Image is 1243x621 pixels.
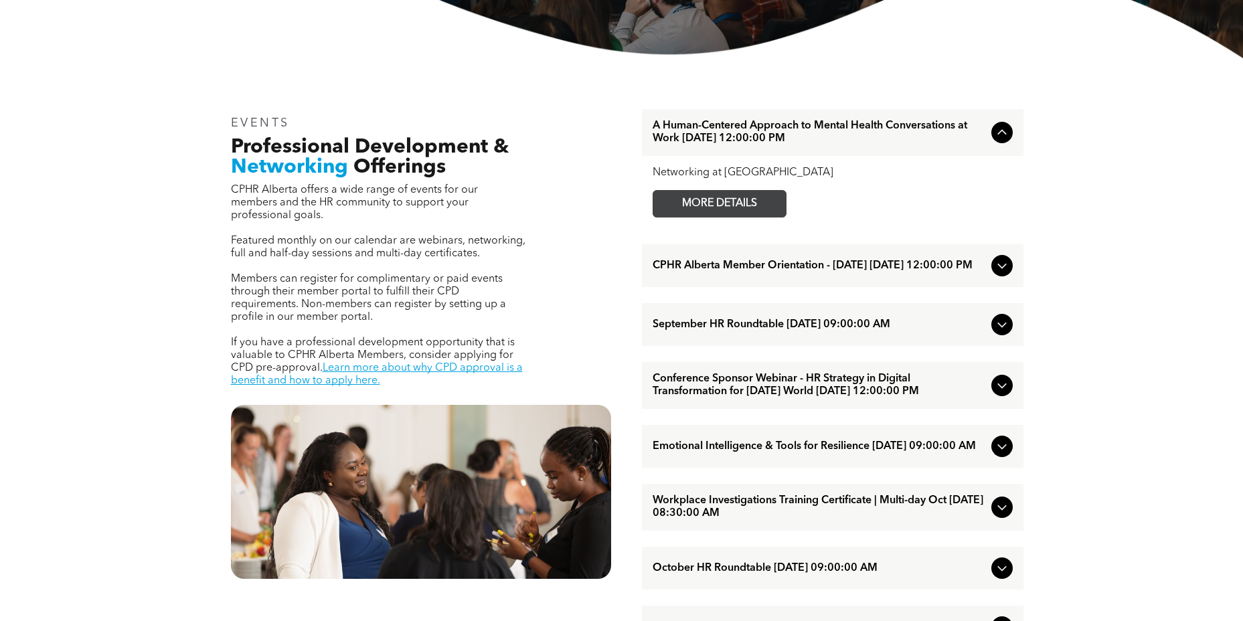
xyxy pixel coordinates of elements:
span: September HR Roundtable [DATE] 09:00:00 AM [653,319,986,331]
span: MORE DETAILS [667,191,772,217]
span: Professional Development & [231,137,509,157]
div: Networking at [GEOGRAPHIC_DATA] [653,167,1013,179]
span: EVENTS [231,117,291,129]
span: Networking [231,157,348,177]
span: October HR Roundtable [DATE] 09:00:00 AM [653,562,986,575]
span: Emotional Intelligence & Tools for Resilience [DATE] 09:00:00 AM [653,440,986,453]
span: CPHR Alberta Member Orientation - [DATE] [DATE] 12:00:00 PM [653,260,986,272]
span: Workplace Investigations Training Certificate | Multi-day Oct [DATE] 08:30:00 AM [653,495,986,520]
span: Featured monthly on our calendar are webinars, networking, full and half-day sessions and multi-d... [231,236,525,259]
a: MORE DETAILS [653,190,786,217]
span: A Human-Centered Approach to Mental Health Conversations at Work [DATE] 12:00:00 PM [653,120,986,145]
span: Offerings [353,157,446,177]
span: If you have a professional development opportunity that is valuable to CPHR Alberta Members, cons... [231,337,515,373]
span: Members can register for complimentary or paid events through their member portal to fulfill thei... [231,274,506,323]
span: Conference Sponsor Webinar - HR Strategy in Digital Transformation for [DATE] World [DATE] 12:00:... [653,373,986,398]
span: CPHR Alberta offers a wide range of events for our members and the HR community to support your p... [231,185,478,221]
a: Learn more about why CPD approval is a benefit and how to apply here. [231,363,523,386]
